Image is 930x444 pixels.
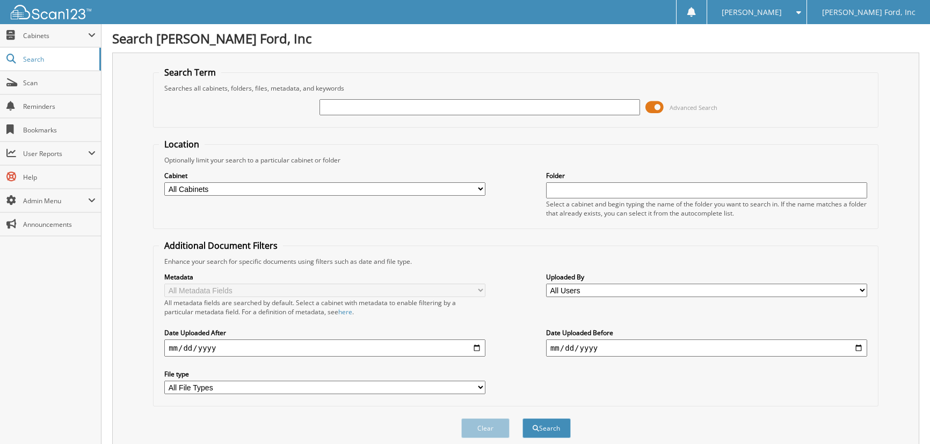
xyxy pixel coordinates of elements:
[23,173,96,182] span: Help
[546,328,867,337] label: Date Uploaded Before
[546,272,867,282] label: Uploaded By
[822,9,916,16] span: [PERSON_NAME] Ford, Inc
[23,149,88,158] span: User Reports
[159,240,283,251] legend: Additional Document Filters
[23,78,96,87] span: Scan
[670,103,717,112] span: Advanced Search
[338,307,352,316] a: here
[112,29,919,47] h1: Search [PERSON_NAME] Ford, Inc
[164,328,485,337] label: Date Uploaded After
[164,171,485,180] label: Cabinet
[23,55,94,64] span: Search
[722,9,782,16] span: [PERSON_NAME]
[546,339,867,357] input: end
[159,257,873,266] div: Enhance your search for specific documents using filters such as date and file type.
[522,418,571,438] button: Search
[164,272,485,282] label: Metadata
[546,199,867,218] div: Select a cabinet and begin typing the name of the folder you want to search in. If the name match...
[546,171,867,180] label: Folder
[164,339,485,357] input: start
[159,156,873,165] div: Optionally limit your search to a particular cabinet or folder
[23,125,96,135] span: Bookmarks
[23,220,96,229] span: Announcements
[164,298,485,316] div: All metadata fields are searched by default. Select a cabinet with metadata to enable filtering b...
[23,196,88,205] span: Admin Menu
[876,393,930,444] iframe: Chat Widget
[461,418,510,438] button: Clear
[164,369,485,379] label: File type
[23,102,96,111] span: Reminders
[23,31,88,40] span: Cabinets
[11,5,91,19] img: scan123-logo-white.svg
[159,84,873,93] div: Searches all cabinets, folders, files, metadata, and keywords
[159,66,221,78] legend: Search Term
[159,138,205,150] legend: Location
